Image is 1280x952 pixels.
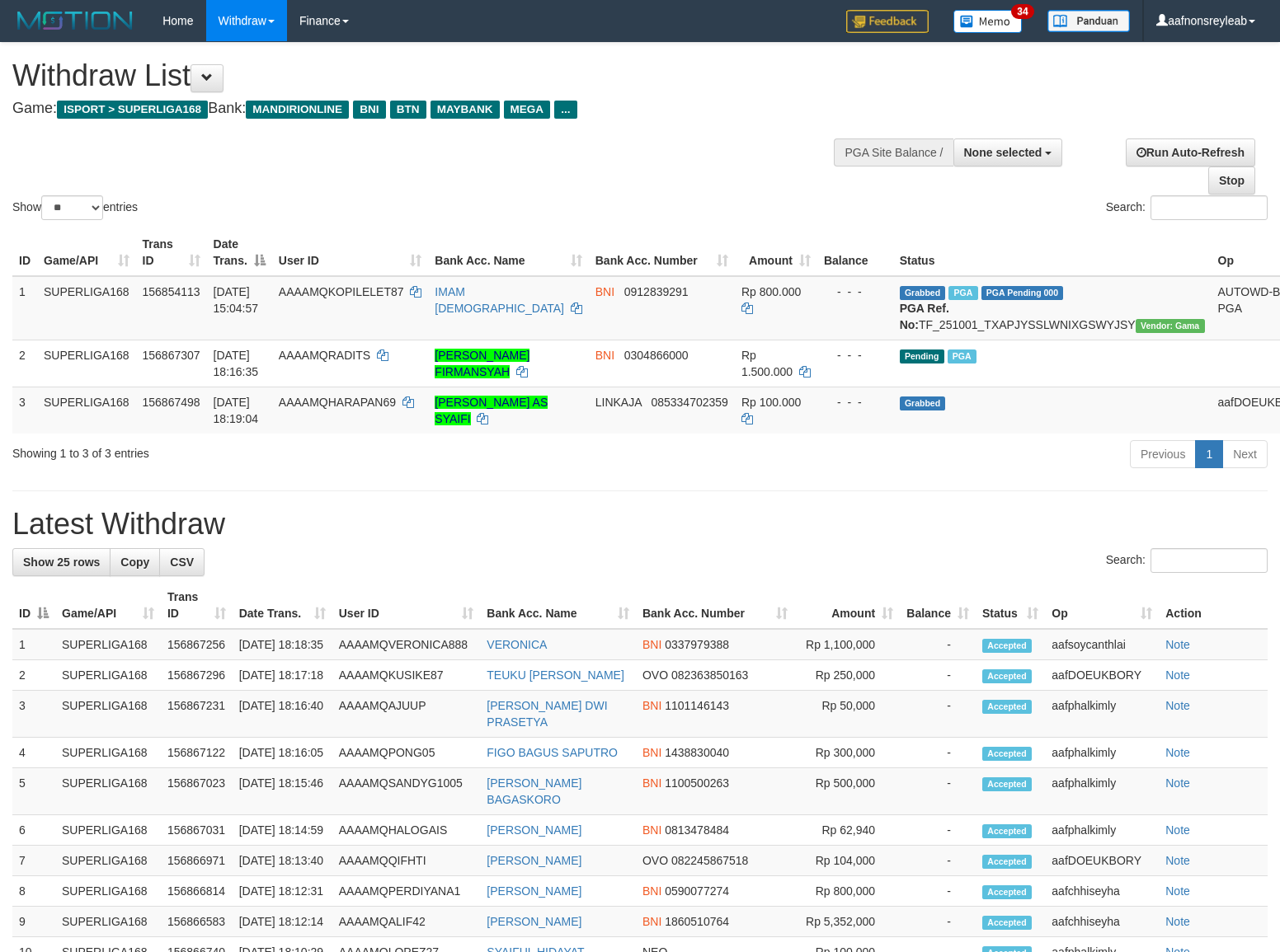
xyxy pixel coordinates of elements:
span: Copy 0912839291 to clipboard [624,285,689,298]
a: [PERSON_NAME] FIRMANSYAH [435,349,529,378]
td: SUPERLIGA168 [55,768,161,815]
span: LINKAJA [595,396,642,409]
td: AAAAMQALIF42 [332,907,481,937]
a: Previous [1130,440,1196,468]
input: Search: [1151,548,1268,573]
td: 156867256 [161,629,233,660]
span: 156854113 [143,285,200,298]
td: AAAAMQVERONICA888 [332,629,481,660]
th: ID [12,229,37,276]
td: 156867031 [161,815,233,846]
label: Search: [1106,548,1268,573]
span: Copy [120,556,149,569]
td: [DATE] 18:12:31 [233,876,332,907]
td: aafphalkimly [1045,691,1159,738]
span: Copy 1100500263 to clipboard [665,776,729,790]
span: BTN [390,101,426,119]
span: BNI [642,638,661,651]
a: Note [1165,668,1190,682]
td: [DATE] 18:12:14 [233,907,332,937]
span: Accepted [982,824,1032,838]
td: aafphalkimly [1045,738,1159,768]
span: 34 [1011,4,1033,19]
div: Showing 1 to 3 of 3 entries [12,438,521,462]
span: Rp 800.000 [741,285,801,298]
span: Copy 0813478484 to clipboard [665,823,729,837]
th: ID: activate to sort column descending [12,582,55,629]
th: Balance [817,229,893,276]
td: aafchhiseyha [1045,907,1159,937]
td: SUPERLIGA168 [55,815,161,846]
th: Trans ID: activate to sort column ascending [161,582,233,629]
td: 4 [12,738,55,768]
h1: Latest Withdraw [12,508,1268,541]
button: None selected [953,138,1063,166]
span: BNI [595,285,614,298]
span: Pending [900,349,944,363]
a: Note [1165,638,1190,651]
td: 1 [12,629,55,660]
span: Copy 0304866000 to clipboard [624,349,689,362]
td: Rp 800,000 [794,876,900,907]
td: AAAAMQAJUUP [332,691,481,738]
td: [DATE] 18:17:18 [233,660,332,691]
span: Copy 0337979388 to clipboard [665,638,729,651]
th: Trans ID: activate to sort column ascending [136,229,207,276]
span: Accepted [982,777,1032,791]
span: AAAAMQHARAPAN69 [279,396,396,409]
td: 7 [12,846,55,876]
td: Rp 62,940 [794,815,900,846]
img: Feedback.jpg [846,10,929,33]
td: aafDOEUKBORY [1045,846,1159,876]
td: SUPERLIGA168 [55,876,161,907]
td: SUPERLIGA168 [55,846,161,876]
td: SUPERLIGA168 [55,691,161,738]
td: - [900,629,976,660]
td: Rp 250,000 [794,660,900,691]
th: Bank Acc. Name: activate to sort column ascending [428,229,588,276]
th: Status: activate to sort column ascending [976,582,1045,629]
span: Copy 082245867518 to clipboard [671,854,748,867]
td: 8 [12,876,55,907]
span: [DATE] 18:19:04 [214,396,259,425]
td: 2 [12,340,37,387]
td: - [900,907,976,937]
span: ISPORT > SUPERLIGA168 [57,101,208,119]
td: AAAAMQPERDIYANA1 [332,876,481,907]
td: 156866814 [161,876,233,907]
a: [PERSON_NAME] [487,884,581,898]
span: BNI [642,699,661,712]
th: User ID: activate to sort column ascending [332,582,481,629]
th: Bank Acc. Name: activate to sort column ascending [480,582,636,629]
a: Run Auto-Refresh [1126,138,1255,166]
td: 3 [12,691,55,738]
a: Note [1165,776,1190,790]
span: Accepted [982,855,1032,869]
td: 9 [12,907,55,937]
a: TEUKU [PERSON_NAME] [487,668,624,682]
span: Copy 085334702359 to clipboard [651,396,727,409]
td: SUPERLIGA168 [37,340,136,387]
td: 156867023 [161,768,233,815]
span: [DATE] 15:04:57 [214,285,259,315]
span: Copy 1860510764 to clipboard [665,915,729,928]
td: AAAAMQSANDYG1005 [332,768,481,815]
a: Note [1165,699,1190,712]
td: TF_251001_TXAPJYSSLWNIXGSWYJSY [893,276,1212,340]
span: None selected [964,146,1042,159]
span: CSV [170,556,194,569]
span: Accepted [982,916,1032,930]
div: - - - [824,347,887,363]
td: - [900,815,976,846]
td: 3 [12,387,37,434]
th: Game/API: activate to sort column ascending [37,229,136,276]
div: - - - [824,284,887,300]
span: Copy 0590077274 to clipboard [665,884,729,898]
a: VERONICA [487,638,547,651]
td: [DATE] 18:18:35 [233,629,332,660]
td: AAAAMQHALOGAIS [332,815,481,846]
td: Rp 5,352,000 [794,907,900,937]
th: Amount: activate to sort column ascending [735,229,817,276]
td: - [900,660,976,691]
th: Date Trans.: activate to sort column ascending [233,582,332,629]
